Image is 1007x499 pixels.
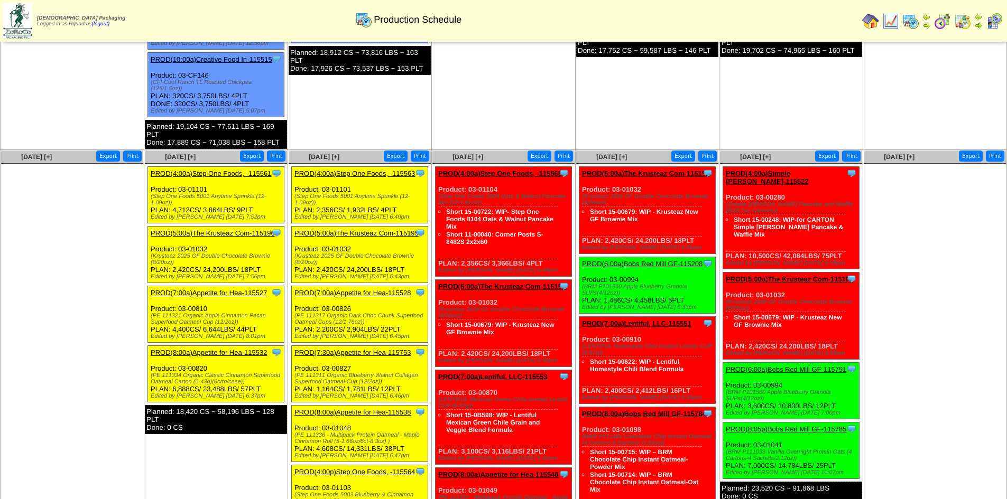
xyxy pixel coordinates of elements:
div: Edited by [PERSON_NAME] [DATE] 6:59pm [726,350,859,356]
div: (Krusteaz 2025 GF Double Chocolate Brownie (8/20oz)) [438,306,571,319]
div: (Krusteaz 2025 GF Double Chocolate Brownie (8/20oz)) [582,193,715,206]
a: PROD(10:00a)Creative Food In-115515 [151,55,272,63]
img: arrowleft.gif [974,13,983,21]
div: (Krusteaz 2025 GF Double Chocolate Brownie (8/20oz)) [294,253,428,266]
div: Edited by [PERSON_NAME] [DATE] 6:37pm [151,393,284,399]
a: PROD(8:00a)Bobs Red Mill GF-115784 [582,410,706,418]
img: home.gif [862,13,879,30]
div: Product: 03-00994 PLAN: 3,600CS / 10,800LBS / 12PLT [723,363,860,419]
a: Short 11-00040: Corner Posts S-8482S 2x2x60 [446,231,543,246]
a: PROD(5:00a)The Krusteaz Com-115196 [151,229,275,237]
img: Tooltip [415,287,426,298]
div: Product: 03-01101 PLAN: 4,712CS / 3,864LBS / 9PLT [148,167,284,223]
div: Edited by [PERSON_NAME] [DATE] 6:47pm [294,453,428,459]
a: (logout) [91,21,109,27]
div: Product: 03-01032 PLAN: 2,420CS / 24,200LBS / 18PLT [292,227,428,283]
div: Product: 03-01104 PLAN: 2,356CS / 3,366LBS / 4PLT [436,167,572,277]
span: Production Schedule [374,14,461,25]
div: (PE 111321 Organic Apple Cinnamon Pecan Superfood Oatmeal Cup (12/2oz)) [151,313,284,325]
img: Tooltip [559,281,569,291]
div: (PE 111336 - Multipack Protein Oatmeal - Maple Cinnamon Roll (5-1.66oz/6ct-8.3oz) ) [294,432,428,445]
div: Edited by [PERSON_NAME] [DATE] 6:55pm [582,394,715,401]
div: Product: 03-01101 PLAN: 2,356CS / 1,932LBS / 4PLT [292,167,428,223]
div: Product: 03-00910 PLAN: 2,400CS / 2,412LBS / 16PLT [579,317,716,404]
a: PROD(8:00a)Appetite for Hea-115540 [438,470,559,478]
img: Tooltip [271,228,282,238]
img: Tooltip [703,258,713,269]
button: Print [698,150,717,162]
span: [DATE] [+] [21,153,52,161]
img: Tooltip [846,168,857,178]
a: [DATE] [+] [165,153,196,161]
img: arrowleft.gif [922,13,931,21]
a: PROD(4:00a)Simple [PERSON_NAME]-115522 [726,170,809,185]
span: [DATE] [+] [740,153,771,161]
div: (Step One Foods 5001 Anytime Sprinkle (12-1.09oz)) [151,193,284,206]
div: Product: 03-01048 PLAN: 4,608CS / 14,331LBS / 38PLT [292,406,428,462]
img: Tooltip [703,408,713,419]
img: Tooltip [271,168,282,178]
div: Product: 03-CF146 PLAN: 320CS / 3,750LBS / 4PLT DONE: 320CS / 3,750LBS / 4PLT [148,53,284,117]
div: Product: 03-00994 PLAN: 1,486CS / 4,458LBS / 5PLT [579,257,716,314]
div: (PE 111311 Organic Blueberry Walnut Collagen Superfood Oatmeal Cup (12/2oz)) [294,372,428,385]
div: (BRM P101560 Apple Blueberry Granola SUPs(4/12oz)) [582,284,715,296]
a: PROD(6:00a)Bobs Red Mill GF-115208 [582,260,703,268]
img: Tooltip [415,228,426,238]
img: Tooltip [846,364,857,374]
a: PROD(8:05p)Bobs Red Mill GF-115785 [726,425,846,433]
a: PROD(7:00a)Appetite for Hea-115527 [151,289,267,297]
div: Edited by [PERSON_NAME] [DATE] 6:50pm [438,357,571,364]
img: Tooltip [271,347,282,357]
div: (PE 111317 Organic Dark Choc Chunk Superfood Oatmeal Cups (12/1.76oz)) [294,313,428,325]
a: [DATE] [+] [309,153,339,161]
img: calendarblend.gif [934,13,951,30]
a: [DATE] [+] [884,153,914,161]
button: Print [411,150,429,162]
img: Tooltip [271,54,282,64]
div: Edited by [PERSON_NAME] [DATE] 6:45pm [294,333,428,340]
div: (BRM P101560 Apple Blueberry Granola SUPs(4/12oz)) [726,389,859,402]
img: Tooltip [415,466,426,477]
img: Tooltip [415,168,426,178]
div: (Krusteaz 2025 GF Double Chocolate Brownie (8/20oz)) [151,253,284,266]
img: Tooltip [559,168,569,178]
a: PROD(8:00a)Appetite for Hea-115532 [151,349,267,356]
div: Planned: 18,420 CS ~ 58,196 LBS ~ 128 PLT Done: 0 CS [145,405,287,434]
span: [DEMOGRAPHIC_DATA] Packaging [37,15,125,21]
div: (Simple [PERSON_NAME] Pancake and Waffle (6/10.7oz Cartons)) [726,201,859,214]
div: Edited by [PERSON_NAME] [DATE] 10:07pm [726,469,859,476]
div: (LENTIFUL Mexican Green Chile Instant Lentils CUP (8-57g)) [438,397,571,409]
div: Edited by [PERSON_NAME] [DATE] 6:40pm [294,214,428,220]
button: Print [842,150,861,162]
a: [DATE] [+] [452,153,483,161]
a: Short 15-00679: WIP - Krusteaz New GF Brownie Mix [734,314,842,328]
div: (LENTIFUL Homestyle Chili Instant Lentils CUP (8-57g)) [582,343,715,356]
a: PROD(5:00a)The Krusteaz Com-115199 [726,275,853,283]
div: (Step One Foods 5004 Oats & Walnut Pancake Mix (12-1.91oz)) [438,193,571,206]
button: Export [528,150,551,162]
img: Tooltip [846,274,857,284]
a: PROD(4:00a)Step One Foods, -115565 [438,170,562,177]
button: Export [240,150,264,162]
div: Product: 03-01041 PLAN: 7,000CS / 14,784LBS / 25PLT [723,422,860,479]
a: Short 15-00679: WIP - Krusteaz New GF Brownie Mix [590,208,698,223]
div: Edited by [PERSON_NAME] [DATE] 6:59pm [726,260,859,266]
a: Short 15-00622: WIP - Lentiful Homestyle Chili Blend Formula [590,358,683,373]
div: Product: 03-00820 PLAN: 6,888CS / 23,488LBS / 57PLT [148,346,284,402]
a: PROD(4:00a)Step One Foods, -115561 [151,170,271,177]
button: Print [267,150,285,162]
a: Short 15-0B598: WIP - Lentiful Mexican Green Chile Grain and Veggie Blend Formula [446,411,540,434]
div: Edited by [PERSON_NAME] [DATE] 6:33pm [582,304,715,310]
span: [DATE] [+] [596,153,627,161]
div: Product: 03-00280 PLAN: 10,500CS / 42,084LBS / 75PLT [723,167,860,269]
a: Short 15-00715: WIP – BRM Chocolate Chip Instant Oatmeal-Powder Mix [590,448,688,470]
button: Export [384,150,408,162]
a: PROD(4:00p)Step One Foods, -115564 [294,468,415,476]
a: PROD(7:00a)Lentiful, LLC-115551 [582,319,691,327]
img: Tooltip [271,287,282,298]
div: (CFI-Cool Ranch TL Roasted Chickpea (125/1.5oz)) [151,79,284,92]
a: PROD(5:00a)The Krusteaz Com-115195 [294,229,419,237]
a: PROD(6:00a)Bobs Red Mill GF-115791 [726,365,846,373]
div: Product: 03-00870 PLAN: 3,100CS / 3,116LBS / 21PLT [436,370,572,465]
